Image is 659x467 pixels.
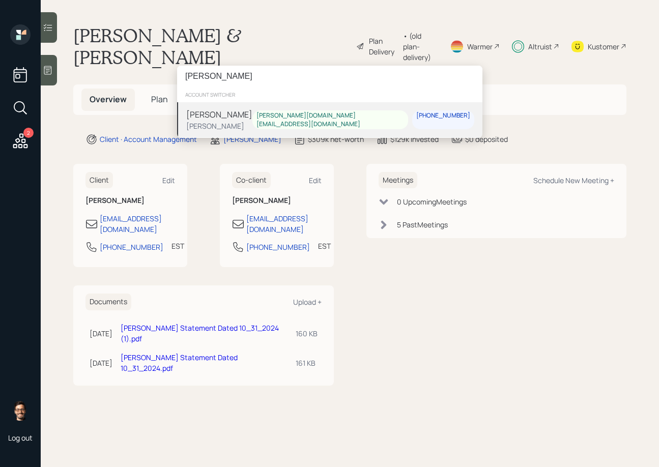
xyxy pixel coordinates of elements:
[186,108,252,121] div: [PERSON_NAME]
[256,111,404,128] div: [PERSON_NAME][DOMAIN_NAME][EMAIL_ADDRESS][DOMAIN_NAME]
[186,121,252,131] div: [PERSON_NAME]
[416,111,470,120] div: [PHONE_NUMBER]
[177,87,482,102] div: account switcher
[177,66,482,87] input: Type a command or search…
